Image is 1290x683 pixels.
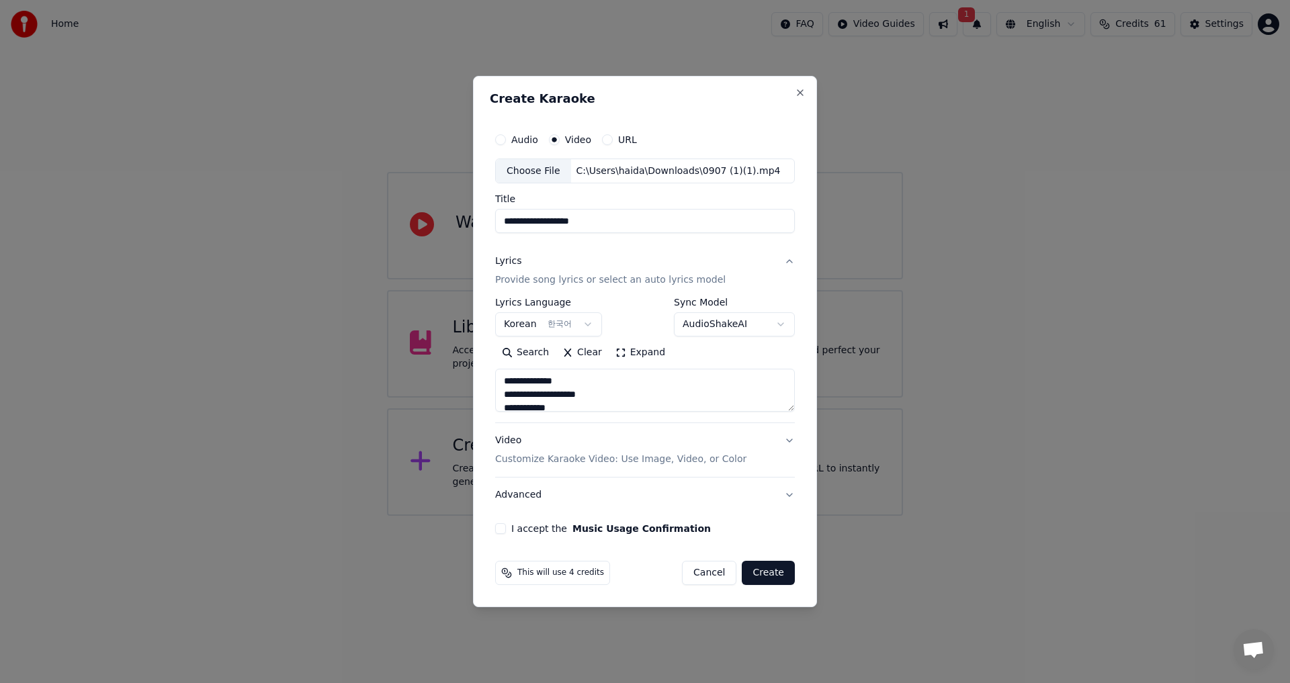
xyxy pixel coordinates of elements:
[495,298,795,423] div: LyricsProvide song lyrics or select an auto lyrics model
[517,567,604,578] span: This will use 4 credits
[556,343,609,364] button: Clear
[495,298,602,308] label: Lyrics Language
[495,274,726,287] p: Provide song lyrics or select an auto lyrics model
[609,343,672,364] button: Expand
[742,561,795,585] button: Create
[565,135,591,144] label: Video
[572,524,711,533] button: I accept the
[495,424,795,477] button: VideoCustomize Karaoke Video: Use Image, Video, or Color
[495,477,795,512] button: Advanced
[496,159,571,183] div: Choose File
[495,244,795,298] button: LyricsProvide song lyrics or select an auto lyrics model
[495,343,556,364] button: Search
[682,561,736,585] button: Cancel
[490,93,800,105] h2: Create Karaoke
[495,255,521,269] div: Lyrics
[571,165,786,178] div: C:\Users\haida\Downloads\0907 (1)(1).mp4
[674,298,795,308] label: Sync Model
[495,195,795,204] label: Title
[618,135,637,144] label: URL
[495,435,746,467] div: Video
[511,135,538,144] label: Audio
[495,453,746,466] p: Customize Karaoke Video: Use Image, Video, or Color
[511,524,711,533] label: I accept the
